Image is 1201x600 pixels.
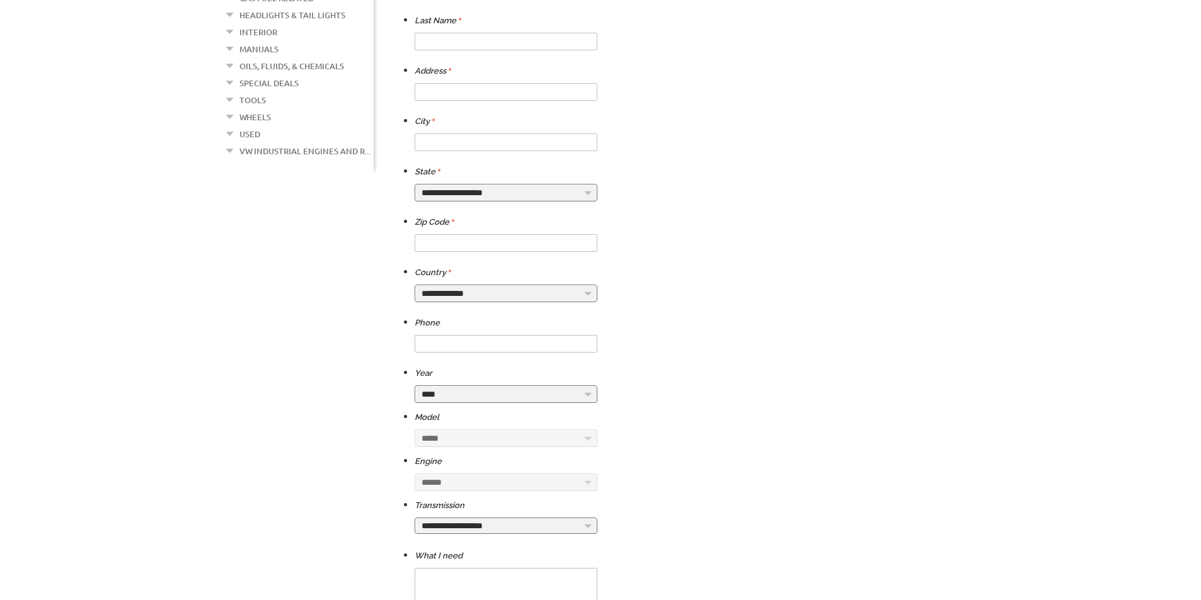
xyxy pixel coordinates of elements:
label: Model [415,410,439,425]
label: City [415,114,435,129]
label: Address [415,64,451,79]
label: State [415,164,440,179]
a: Oils, Fluids, & Chemicals [239,58,344,74]
a: Used [239,126,260,142]
a: Manuals [239,41,279,57]
label: Zip Code [415,215,454,230]
a: Headlights & Tail Lights [239,7,345,23]
label: What I need [415,548,463,563]
label: Phone [415,315,440,331]
label: Year [415,366,432,381]
label: Transmission [415,498,464,513]
a: Tools [239,92,266,108]
a: Wheels [239,109,271,125]
label: Last Name [415,13,461,28]
label: Country [415,265,451,280]
a: VW Industrial Engines and R... [239,143,371,159]
a: Interior [239,24,277,40]
a: Special Deals [239,75,299,91]
label: Engine [415,454,442,469]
